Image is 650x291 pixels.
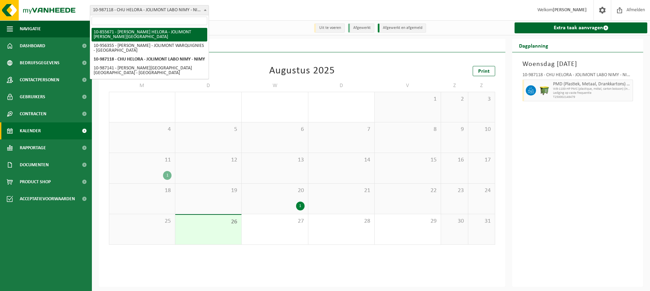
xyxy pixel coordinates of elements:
span: 10-987118 - CHU HELORA - JOLIMONT LABO NIMY - NIMY [90,5,209,15]
span: 24 [472,187,491,194]
span: 7 [312,126,371,133]
li: Uit te voeren [314,23,345,33]
span: 25 [113,218,172,225]
h2: Dagplanning [512,39,555,52]
span: 13 [245,156,304,164]
td: D [308,80,375,92]
span: Product Shop [20,173,51,190]
span: T250002149479 [553,95,631,99]
span: PMD (Plastiek, Metaal, Drankkartons) (bedrijven) [553,82,631,87]
span: 29 [378,218,437,225]
span: Rapportage [20,139,46,156]
span: 15 [378,156,437,164]
span: Contracten [20,105,46,122]
span: 9 [444,126,464,133]
span: 19 [179,187,238,194]
a: Extra taak aanvragen [515,22,647,33]
strong: [PERSON_NAME] [553,7,587,13]
li: Afgewerkt [348,23,374,33]
div: Augustus 2025 [269,66,335,76]
td: V [375,80,441,92]
span: 11 [113,156,172,164]
span: 31 [472,218,491,225]
span: 30 [444,218,464,225]
span: 12 [179,156,238,164]
span: 8 [378,126,437,133]
div: 10-987118 - CHU HELORA - JOLIMONT LABO NIMY - NIMY [522,73,633,80]
td: Z [441,80,468,92]
img: WB-1100-HPE-GN-51 [539,85,550,96]
span: Navigatie [20,20,41,37]
li: Afgewerkt en afgemeld [378,23,426,33]
span: 20 [245,187,304,194]
span: Gebruikers [20,88,45,105]
span: 5 [179,126,238,133]
span: Bedrijfsgegevens [20,54,60,71]
td: W [242,80,308,92]
span: 3 [472,96,491,103]
span: WB-1100-HP PMC (plastique, métal, carton boisson) (industrie [553,87,631,91]
span: 16 [444,156,464,164]
span: Contactpersonen [20,71,59,88]
span: 2 [444,96,464,103]
li: 10-956355 - [PERSON_NAME] - JOLIMONT WARQUIGNIES - [GEOGRAPHIC_DATA] [92,41,207,55]
span: 14 [312,156,371,164]
div: 1 [296,202,305,210]
div: 1 [163,171,172,180]
span: Lediging op vaste frequentie [553,91,631,95]
span: Kalender [20,122,41,139]
li: 10-855671 - [PERSON_NAME] HELORA - JOLIMONT [PERSON_NAME][GEOGRAPHIC_DATA] [92,28,207,41]
span: Print [478,69,490,74]
td: D [175,80,242,92]
span: 1 [378,96,437,103]
span: Dashboard [20,37,45,54]
span: 27 [245,218,304,225]
span: 6 [245,126,304,133]
h3: Woensdag [DATE] [522,59,633,69]
span: 26 [179,218,238,226]
span: Documenten [20,156,49,173]
span: 22 [378,187,437,194]
li: 10-987141 - [PERSON_NAME][GEOGRAPHIC_DATA] [GEOGRAPHIC_DATA] - [GEOGRAPHIC_DATA] [92,64,207,78]
span: 23 [444,187,464,194]
li: 10-987118 - CHU HELORA - JOLIMONT LABO NIMY - NIMY [92,55,207,64]
a: Print [473,66,495,76]
span: 17 [472,156,491,164]
span: 10 [472,126,491,133]
td: Z [468,80,495,92]
span: 21 [312,187,371,194]
span: 18 [113,187,172,194]
span: 28 [312,218,371,225]
span: 4 [113,126,172,133]
td: M [109,80,175,92]
span: Acceptatievoorwaarden [20,190,75,207]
